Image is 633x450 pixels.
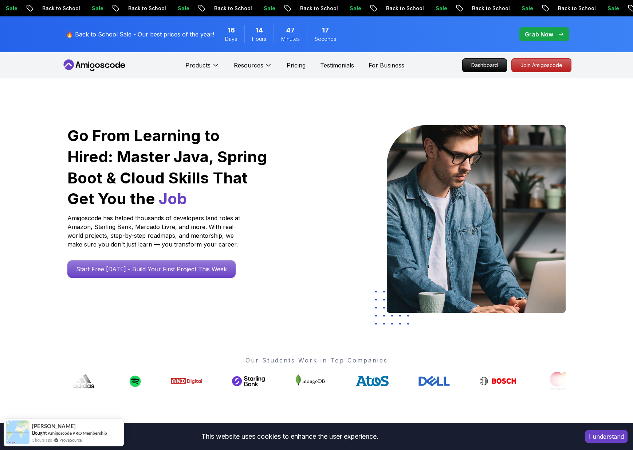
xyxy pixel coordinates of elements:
[32,437,52,443] span: 3 hours ago
[234,61,272,75] button: Resources
[466,5,515,12] p: Back to School
[185,61,211,70] p: Products
[525,30,553,39] p: Grab Now
[512,59,571,72] p: Join Amigoscode
[66,30,214,39] p: 🔥 Back to School Sale - Our best prices of the year!
[32,423,76,429] span: [PERSON_NAME]
[67,356,566,365] p: Our Students Work in Top Companies
[6,420,30,444] img: provesource social proof notification image
[320,61,354,70] a: Testimonials
[256,25,263,35] span: 14 Hours
[5,428,574,445] div: This website uses cookies to enhance the user experience.
[67,125,268,209] h1: Go From Learning to Hired: Master Java, Spring Boot & Cloud Skills That Get You the
[234,61,263,70] p: Resources
[315,35,336,43] span: Seconds
[462,58,507,72] a: Dashboard
[287,61,306,70] a: Pricing
[511,58,571,72] a: Join Amigoscode
[67,260,236,278] a: Start Free [DATE] - Build Your First Project This Week
[48,430,107,436] a: Amigoscode PRO Membership
[380,5,429,12] p: Back to School
[86,5,109,12] p: Sale
[601,5,625,12] p: Sale
[552,5,601,12] p: Back to School
[67,214,242,249] p: Amigoscode has helped thousands of developers land roles at Amazon, Starling Bank, Mercado Livre,...
[286,25,295,35] span: 47 Minutes
[281,35,300,43] span: Minutes
[429,5,453,12] p: Sale
[172,5,195,12] p: Sale
[59,437,82,443] a: ProveSource
[294,5,343,12] p: Back to School
[32,430,47,436] span: Bought
[257,5,281,12] p: Sale
[228,25,235,35] span: 16 Days
[463,59,507,72] p: Dashboard
[185,61,219,75] button: Products
[387,125,566,313] img: hero
[515,5,539,12] p: Sale
[369,61,404,70] a: For Business
[585,430,628,443] button: Accept cookies
[252,35,266,43] span: Hours
[208,5,257,12] p: Back to School
[343,5,367,12] p: Sale
[122,5,172,12] p: Back to School
[159,189,187,208] span: Job
[322,25,329,35] span: 17 Seconds
[225,35,237,43] span: Days
[36,5,86,12] p: Back to School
